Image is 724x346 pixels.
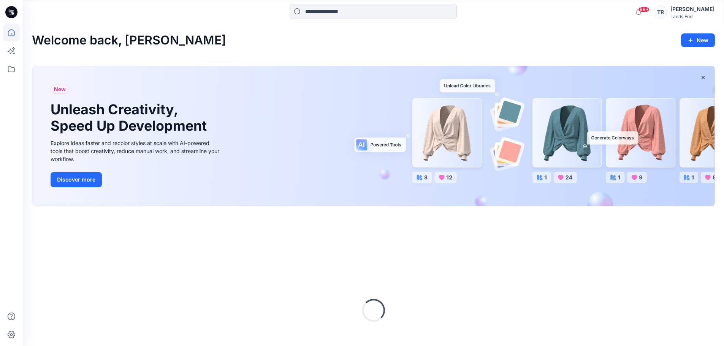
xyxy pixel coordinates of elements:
[654,5,667,19] div: TR
[670,14,714,19] div: Lands End
[54,85,66,94] span: New
[681,33,715,47] button: New
[670,5,714,14] div: [PERSON_NAME]
[638,6,650,13] span: 99+
[51,172,222,187] a: Discover more
[51,101,210,134] h1: Unleash Creativity, Speed Up Development
[32,33,226,47] h2: Welcome back, [PERSON_NAME]
[51,172,102,187] button: Discover more
[51,139,222,163] div: Explore ideas faster and recolor styles at scale with AI-powered tools that boost creativity, red...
